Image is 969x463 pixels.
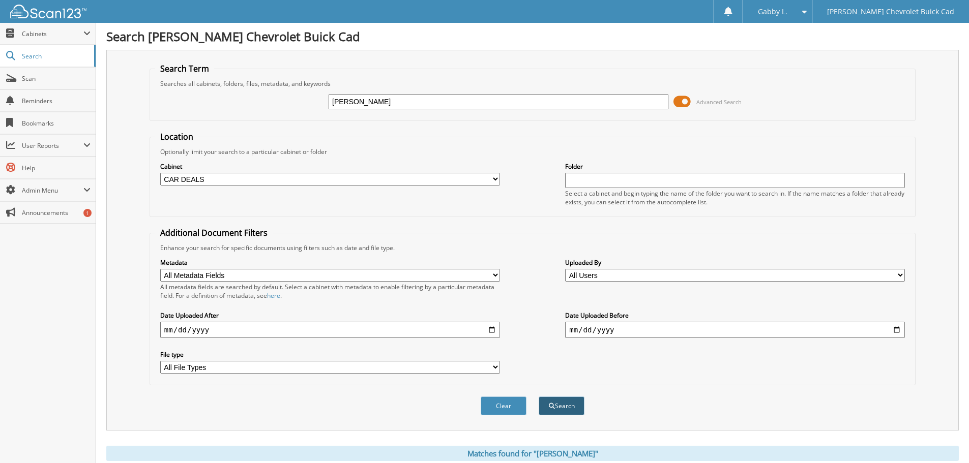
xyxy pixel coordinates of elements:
div: Enhance your search for specific documents using filters such as date and file type. [155,243,910,252]
button: Search [539,396,584,415]
div: 1 [83,209,92,217]
span: Search [22,52,89,60]
label: File type [160,350,500,359]
span: User Reports [22,141,83,150]
label: Date Uploaded Before [565,311,905,320]
input: start [160,322,500,338]
span: Reminders [22,97,91,105]
span: Admin Menu [22,186,83,195]
div: Select a cabinet and begin typing the name of the folder you want to search in. If the name match... [565,189,905,206]
label: Date Uploaded After [160,311,500,320]
label: Uploaded By [565,258,905,267]
span: Announcements [22,208,91,217]
span: Gabby L. [758,9,787,15]
a: here [267,291,280,300]
button: Clear [481,396,526,415]
legend: Additional Document Filters [155,227,273,238]
span: Advanced Search [696,98,742,106]
div: All metadata fields are searched by default. Select a cabinet with metadata to enable filtering b... [160,283,500,300]
span: Help [22,164,91,172]
div: Matches found for "[PERSON_NAME]" [106,446,959,461]
h1: Search [PERSON_NAME] Chevrolet Buick Cad [106,28,959,45]
input: end [565,322,905,338]
span: Bookmarks [22,119,91,128]
img: scan123-logo-white.svg [10,5,86,18]
label: Folder [565,162,905,171]
span: Cabinets [22,29,83,38]
div: Searches all cabinets, folders, files, metadata, and keywords [155,79,910,88]
legend: Location [155,131,198,142]
span: [PERSON_NAME] Chevrolet Buick Cad [827,9,954,15]
label: Metadata [160,258,500,267]
legend: Search Term [155,63,214,74]
div: Optionally limit your search to a particular cabinet or folder [155,147,910,156]
span: Scan [22,74,91,83]
label: Cabinet [160,162,500,171]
